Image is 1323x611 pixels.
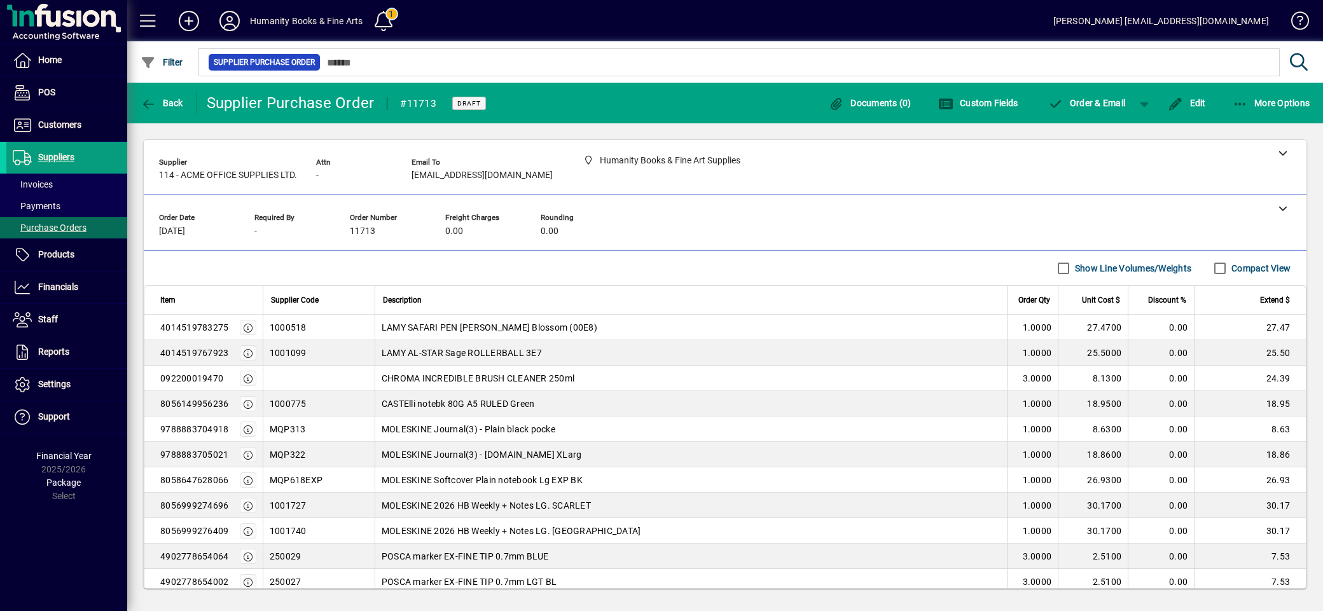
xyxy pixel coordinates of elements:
span: Home [38,55,62,65]
span: Package [46,477,81,488]
td: 0.00 [1128,467,1194,493]
span: MOLESKINE Journal(3) - [DOMAIN_NAME] XLarg [382,448,582,461]
a: Knowledge Base [1282,3,1307,44]
td: 25.5000 [1058,340,1128,366]
td: 0.00 [1128,416,1194,442]
span: POS [38,87,55,97]
div: 092200019470 [160,372,223,385]
span: Custom Fields [938,98,1018,108]
span: 114 - ACME OFFICE SUPPLIES LTD. [159,170,297,181]
div: 8056999276409 [160,525,228,537]
span: POSCA marker EX-FINE TIP 0.7mm BLUE [382,550,549,563]
a: Products [6,239,127,271]
td: 1001727 [263,493,375,518]
span: LAMY AL-STAR Sage ROLLERBALL 3E7 [382,347,542,359]
button: Edit [1165,92,1209,114]
span: 0.00 [541,226,558,237]
td: 0.00 [1128,366,1194,391]
span: - [254,226,257,237]
td: 27.47 [1194,315,1306,340]
td: 0.00 [1128,391,1194,416]
span: MOLESKINE 2026 HB Weekly + Notes LG. SCARLET [382,499,591,512]
div: #11713 [400,93,436,114]
td: 1.0000 [1007,442,1058,467]
button: Filter [137,51,186,74]
a: Support [6,401,127,433]
a: POS [6,77,127,109]
td: 30.1700 [1058,493,1128,518]
app-page-header-button: Back [127,92,197,114]
span: MOLESKINE Journal(3) - Plain black pocke [382,423,555,436]
span: - [316,170,319,181]
div: 9788883705021 [160,448,228,461]
span: Item [160,293,176,307]
td: 7.53 [1194,569,1306,594]
div: 4014519783275 [160,321,228,334]
label: Compact View [1229,262,1291,275]
span: Supplier Purchase Order [214,56,315,69]
td: 8.1300 [1058,366,1128,391]
span: Customers [38,120,81,130]
a: Home [6,45,127,76]
a: Reports [6,336,127,368]
td: 1.0000 [1007,315,1058,340]
td: 2.5100 [1058,544,1128,569]
td: 1.0000 [1007,518,1058,544]
span: MOLESKINE Softcover Plain notebook Lg EXP BK [382,474,583,486]
span: Staff [38,314,58,324]
td: 0.00 [1128,569,1194,594]
td: 0.00 [1128,442,1194,467]
span: More Options [1233,98,1310,108]
td: 0.00 [1128,518,1194,544]
div: 4902778654064 [160,550,228,563]
button: Profile [209,10,250,32]
span: 11713 [350,226,375,237]
a: Payments [6,195,127,217]
td: 8.63 [1194,416,1306,442]
td: MQP322 [263,442,375,467]
span: Payments [13,201,60,211]
span: [EMAIL_ADDRESS][DOMAIN_NAME] [412,170,553,181]
div: 8056999274696 [160,499,228,512]
span: 0.00 [445,226,463,237]
span: Filter [141,57,183,67]
span: Unit Cost $ [1082,293,1120,307]
td: 3.0000 [1007,569,1058,594]
td: 18.86 [1194,442,1306,467]
a: Invoices [6,174,127,195]
label: Show Line Volumes/Weights [1072,262,1191,275]
div: 4902778654002 [160,575,228,588]
span: Draft [457,99,481,107]
div: 4014519767923 [160,347,228,359]
td: 1001740 [263,518,375,544]
td: 24.39 [1194,366,1306,391]
span: [DATE] [159,226,185,237]
div: 8058647628066 [160,474,228,486]
td: 30.17 [1194,493,1306,518]
span: Financials [38,282,78,292]
button: Documents (0) [826,92,915,114]
td: 3.0000 [1007,366,1058,391]
span: Settings [38,379,71,389]
td: 1000518 [263,315,375,340]
div: 8056149956236 [160,397,228,410]
td: 3.0000 [1007,544,1058,569]
span: Reports [38,347,69,357]
button: Custom Fields [935,92,1022,114]
td: 250029 [263,544,375,569]
span: Extend $ [1260,293,1290,307]
span: Suppliers [38,152,74,162]
span: Financial Year [36,451,92,461]
div: 9788883704918 [160,423,228,436]
td: 250027 [263,569,375,594]
td: 30.1700 [1058,518,1128,544]
td: 27.4700 [1058,315,1128,340]
td: 26.93 [1194,467,1306,493]
button: Order & Email [1041,92,1132,114]
a: Financials [6,271,127,303]
span: CHROMA INCREDIBLE BRUSH CLEANER 250ml [382,372,574,385]
td: 1.0000 [1007,493,1058,518]
td: 1000775 [263,391,375,416]
td: 2.5100 [1058,569,1128,594]
td: 18.9500 [1058,391,1128,416]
